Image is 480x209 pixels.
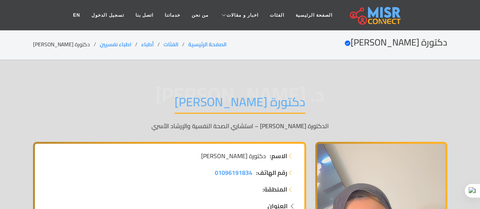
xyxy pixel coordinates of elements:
span: 01096191834 [215,167,252,178]
span: اخبار و مقالات [227,12,258,19]
a: من نحن [186,8,214,22]
a: خدماتنا [159,8,186,22]
a: اخبار و مقالات [214,8,264,22]
a: تسجيل الدخول [86,8,129,22]
a: اطباء نفسيين [100,39,131,49]
h1: دكتورة [PERSON_NAME] [175,94,305,114]
strong: رقم الهاتف: [256,168,287,177]
a: EN [68,8,86,22]
a: الفئات [264,8,290,22]
strong: الاسم: [270,151,287,160]
a: الصفحة الرئيسية [290,8,338,22]
h2: دكتورة [PERSON_NAME] [345,37,447,48]
strong: المنطقة: [263,185,287,194]
a: أطباء [141,39,154,49]
a: الصفحة الرئيسية [188,39,227,49]
a: اتصل بنا [130,8,159,22]
li: دكتورة [PERSON_NAME] [33,41,100,49]
a: الفئات [164,39,178,49]
p: الدكتورة [PERSON_NAME] – استشاري الصحة النفسية والإرشاد الأسري [33,121,447,130]
a: 01096191834 [215,168,252,177]
span: دكتورة [PERSON_NAME] [201,151,266,160]
svg: Verified account [345,40,351,46]
img: main.misr_connect [350,6,401,25]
